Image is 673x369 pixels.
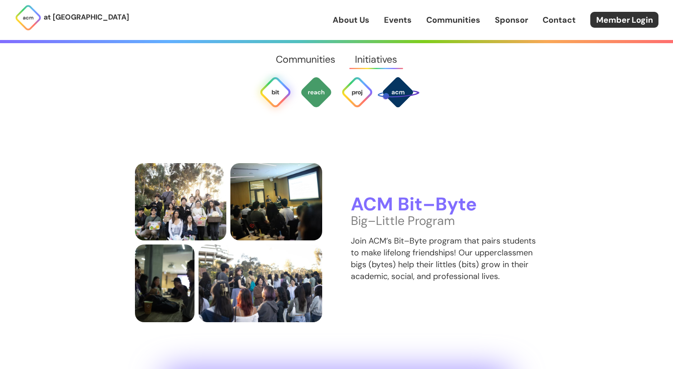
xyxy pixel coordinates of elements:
img: members at bit byte allocation [199,244,322,322]
img: ACM Logo [15,4,42,31]
img: ACM Outreach [300,76,333,109]
a: Sponsor [495,14,528,26]
a: Events [384,14,412,26]
img: Bit Byte [259,76,292,109]
a: Initiatives [345,43,407,76]
a: Communities [426,14,480,26]
img: VP Membership Tony presents tips for success for the bit byte program [230,163,322,241]
p: at [GEOGRAPHIC_DATA] [44,11,129,23]
a: Contact [543,14,576,26]
p: Join ACM’s Bit–Byte program that pairs students to make lifelong friendships! Our upperclassmen b... [351,235,538,282]
img: members talk over some tapioca express "boba" [135,244,195,322]
img: one or two trees in the bit byte program [135,163,227,241]
a: About Us [333,14,369,26]
img: ACM Projects [341,76,374,109]
a: Communities [266,43,345,76]
a: Member Login [590,12,658,28]
img: SPACE [376,70,419,114]
a: at [GEOGRAPHIC_DATA] [15,4,129,31]
p: Big–Little Program [351,215,538,227]
h3: ACM Bit–Byte [351,194,538,215]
